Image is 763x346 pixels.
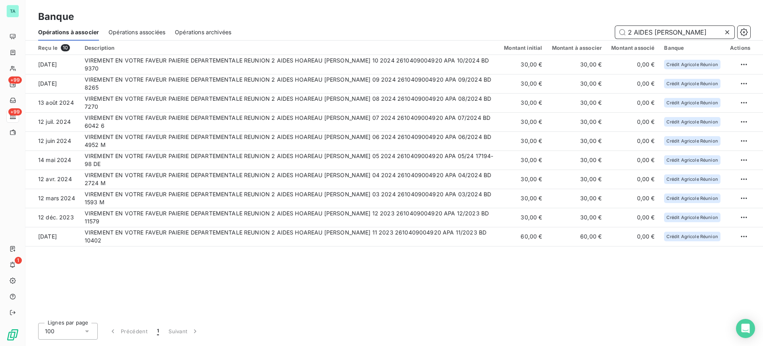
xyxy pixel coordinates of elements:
span: Crédit Agricole Réunion [666,196,718,201]
td: 0,00 € [606,227,659,246]
td: 30,00 € [499,55,547,74]
div: Actions [730,45,750,51]
span: Crédit Agricole Réunion [666,100,718,105]
td: 12 avr. 2024 [25,170,80,189]
h3: Banque [38,10,74,24]
td: VIREMENT EN VOTRE FAVEUR PAIERIE DEPARTEMENTALE REUNION 2 AIDES HOAREAU [PERSON_NAME] 12 2023 261... [80,208,499,227]
span: Crédit Agricole Réunion [666,215,718,220]
span: Opérations associées [108,28,165,36]
td: 0,00 € [606,170,659,189]
td: VIREMENT EN VOTRE FAVEUR PAIERIE DEPARTEMENTALE REUNION 2 AIDES HOAREAU [PERSON_NAME] 06 2024 261... [80,131,499,151]
td: 30,00 € [547,208,607,227]
td: 0,00 € [606,74,659,93]
span: Opérations archivées [175,28,231,36]
td: 0,00 € [606,112,659,131]
td: 30,00 € [499,74,547,93]
td: VIREMENT EN VOTRE FAVEUR PAIERIE DEPARTEMENTALE REUNION 2 AIDES HOAREAU [PERSON_NAME] 05 2024 261... [80,151,499,170]
td: 30,00 € [547,112,607,131]
td: 60,00 € [547,227,607,246]
div: Banque [664,45,720,51]
span: 1 [157,327,159,335]
span: Crédit Agricole Réunion [666,119,718,124]
td: 30,00 € [547,189,607,208]
div: Montant à associer [552,45,602,51]
span: +99 [8,108,22,115]
span: 1 [15,257,22,264]
td: 30,00 € [547,74,607,93]
td: VIREMENT EN VOTRE FAVEUR PAIERIE DEPARTEMENTALE REUNION 2 AIDES HOAREAU [PERSON_NAME] 11 2023 261... [80,227,499,246]
span: +99 [8,76,22,84]
td: 0,00 € [606,208,659,227]
td: VIREMENT EN VOTRE FAVEUR PAIERIE DEPARTEMENTALE REUNION 2 AIDES HOAREAU [PERSON_NAME] 10 2024 261... [80,55,499,74]
td: 30,00 € [547,93,607,112]
td: 30,00 € [499,151,547,170]
td: 30,00 € [499,131,547,151]
td: VIREMENT EN VOTRE FAVEUR PAIERIE DEPARTEMENTALE REUNION 2 AIDES HOAREAU [PERSON_NAME] 04 2024 261... [80,170,499,189]
td: 12 juin 2024 [25,131,80,151]
span: Crédit Agricole Réunion [666,177,718,182]
div: TA [6,5,19,18]
button: 1 [152,323,164,340]
span: Crédit Agricole Réunion [666,158,718,162]
span: Crédit Agricole Réunion [666,139,718,143]
td: 0,00 € [606,93,659,112]
td: 30,00 € [547,131,607,151]
span: Crédit Agricole Réunion [666,234,718,239]
td: 30,00 € [547,55,607,74]
span: 10 [61,44,70,51]
td: 30,00 € [499,112,547,131]
span: 100 [45,327,54,335]
td: VIREMENT EN VOTRE FAVEUR PAIERIE DEPARTEMENTALE REUNION 2 AIDES HOAREAU [PERSON_NAME] 07 2024 261... [80,112,499,131]
td: 60,00 € [499,227,547,246]
input: Rechercher [615,26,734,39]
td: VIREMENT EN VOTRE FAVEUR PAIERIE DEPARTEMENTALE REUNION 2 AIDES HOAREAU [PERSON_NAME] 09 2024 261... [80,74,499,93]
td: 30,00 € [499,189,547,208]
td: [DATE] [25,227,80,246]
td: [DATE] [25,55,80,74]
td: 30,00 € [547,170,607,189]
td: VIREMENT EN VOTRE FAVEUR PAIERIE DEPARTEMENTALE REUNION 2 AIDES HOAREAU [PERSON_NAME] 03 2024 261... [80,189,499,208]
td: 13 août 2024 [25,93,80,112]
td: 0,00 € [606,189,659,208]
div: Open Intercom Messenger [736,319,755,338]
button: Précédent [104,323,152,340]
td: 0,00 € [606,131,659,151]
td: 30,00 € [547,151,607,170]
img: Logo LeanPay [6,328,19,341]
span: Crédit Agricole Réunion [666,62,718,67]
td: VIREMENT EN VOTRE FAVEUR PAIERIE DEPARTEMENTALE REUNION 2 AIDES HOAREAU [PERSON_NAME] 08 2024 261... [80,93,499,112]
span: Opérations à associer [38,28,99,36]
div: Montant initial [504,45,542,51]
td: 12 juil. 2024 [25,112,80,131]
td: [DATE] [25,74,80,93]
td: 0,00 € [606,55,659,74]
td: 14 mai 2024 [25,151,80,170]
td: 0,00 € [606,151,659,170]
td: 30,00 € [499,208,547,227]
td: 12 mars 2024 [25,189,80,208]
div: Montant associé [611,45,655,51]
div: Description [85,45,494,51]
div: Reçu le [38,44,75,51]
button: Suivant [164,323,204,340]
td: 12 déc. 2023 [25,208,80,227]
td: 30,00 € [499,93,547,112]
span: Crédit Agricole Réunion [666,81,718,86]
td: 30,00 € [499,170,547,189]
